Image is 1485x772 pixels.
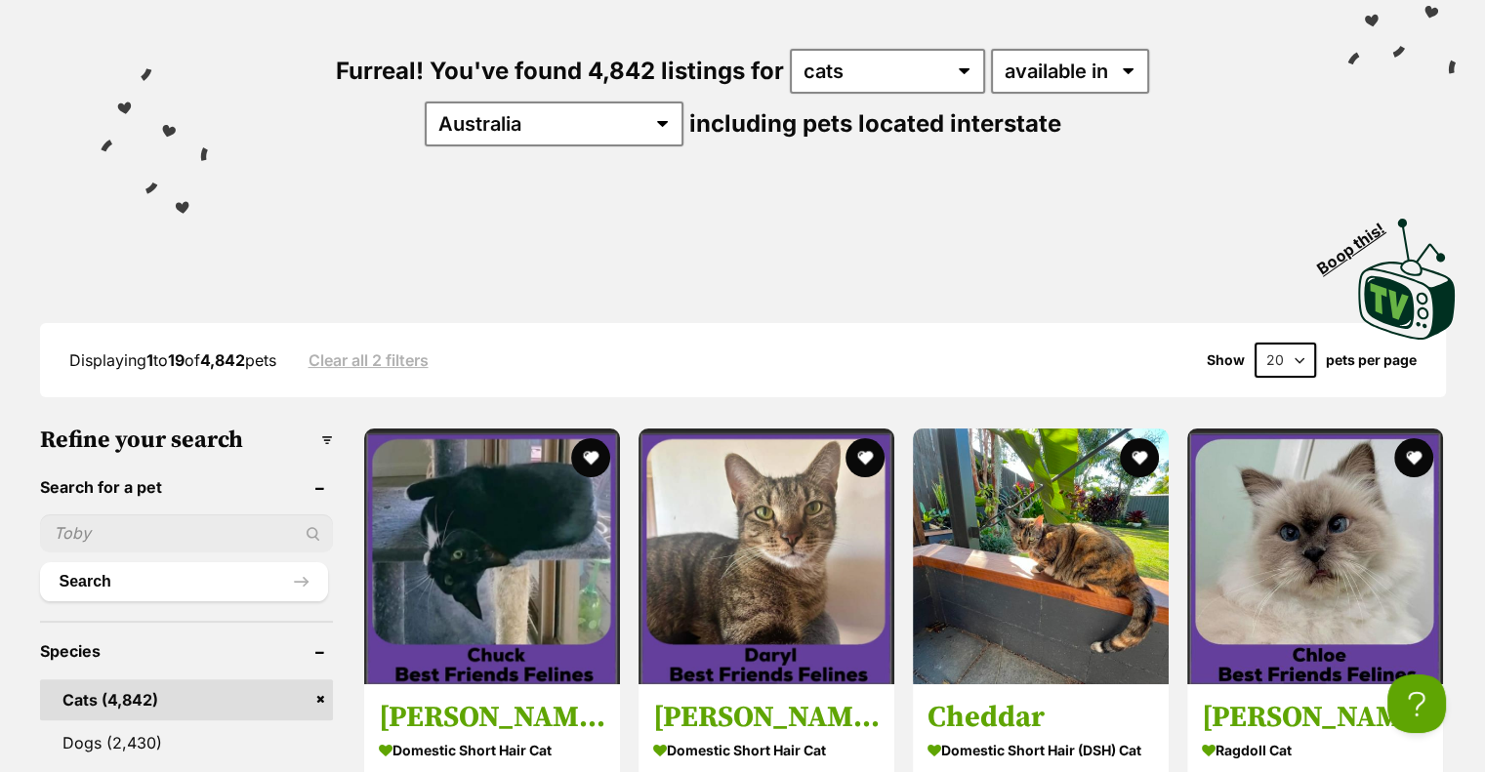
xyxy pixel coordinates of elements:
[1314,208,1404,278] span: Boop this!
[309,351,429,369] a: Clear all 2 filters
[913,428,1169,684] img: Cheddar - Domestic Short Hair (DSH) Cat
[69,350,276,370] span: Displaying to of pets
[1395,438,1434,477] button: favourite
[40,514,333,551] input: Toby
[168,350,185,370] strong: 19
[689,109,1061,138] span: including pets located interstate
[40,722,333,763] a: Dogs (2,430)
[40,562,328,601] button: Search
[639,428,894,684] img: Daryl - Domestic Short Hair Cat
[40,642,333,660] header: Species
[928,699,1154,736] h3: Cheddar
[1187,428,1443,684] img: Chloe - Ragdoll Cat
[928,736,1154,764] strong: Domestic Short Hair (DSH) Cat
[1387,674,1446,733] iframe: Help Scout Beacon - Open
[1326,352,1417,368] label: pets per page
[40,427,333,454] h3: Refine your search
[1358,200,1456,343] a: Boop this!
[364,428,620,684] img: Chuck - Domestic Short Hair Cat
[200,350,245,370] strong: 4,842
[40,679,333,720] a: Cats (4,842)
[1202,699,1428,736] h3: [PERSON_NAME]
[571,438,610,477] button: favourite
[1207,352,1245,368] span: Show
[336,57,784,85] span: Furreal! You've found 4,842 listings for
[1358,219,1456,340] img: PetRescue TV logo
[1202,736,1428,764] strong: Ragdoll Cat
[846,438,885,477] button: favourite
[653,736,880,764] strong: Domestic Short Hair Cat
[1120,438,1159,477] button: favourite
[379,699,605,736] h3: [PERSON_NAME]
[40,478,333,496] header: Search for a pet
[379,736,605,764] strong: Domestic Short Hair Cat
[146,350,153,370] strong: 1
[653,699,880,736] h3: [PERSON_NAME]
